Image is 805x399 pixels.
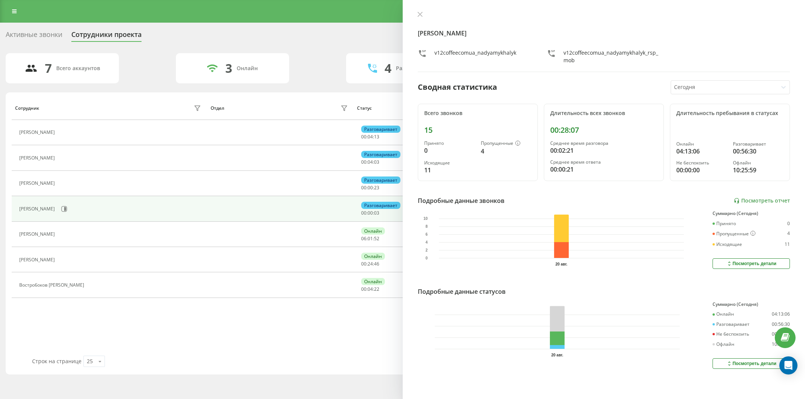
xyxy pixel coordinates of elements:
[423,216,428,221] text: 10
[424,166,475,175] div: 11
[361,253,385,260] div: Онлайн
[368,184,373,191] span: 00
[785,242,790,247] div: 11
[424,110,531,117] div: Всего звонков
[87,358,93,365] div: 25
[237,65,258,72] div: Онлайн
[15,106,39,111] div: Сотрудник
[211,106,224,111] div: Отдел
[733,147,783,156] div: 00:56:30
[713,331,749,337] div: Не беспокоить
[550,110,657,117] div: Длительность всех звонков
[734,198,790,204] a: Посмотреть отчет
[361,176,400,184] div: Разговаривает
[713,258,790,269] button: Посмотреть детали
[357,106,372,111] div: Статус
[368,159,373,165] span: 04
[434,49,516,64] div: v12coffeecomua_nadyamykhalyk
[385,61,391,75] div: 4
[772,331,790,337] div: 00:00:00
[418,196,505,205] div: Подробные данные звонков
[555,262,567,266] text: 20 авг.
[425,256,428,260] text: 0
[361,126,400,133] div: Разговаривает
[425,224,428,229] text: 8
[361,134,366,140] span: 00
[772,322,790,327] div: 00:56:30
[6,31,62,42] div: Активные звонки
[676,147,727,156] div: 04:13:06
[361,151,400,158] div: Разговаривает
[733,141,783,147] div: Разговаривает
[361,160,379,165] div: : :
[424,160,475,166] div: Исходящие
[361,227,385,235] div: Онлайн
[361,210,366,216] span: 00
[424,126,531,135] div: 15
[787,231,790,237] div: 4
[368,235,373,242] span: 01
[550,141,657,146] div: Среднее время разговора
[779,356,797,374] div: Open Intercom Messenger
[713,211,790,216] div: Суммарно (Сегодня)
[374,159,379,165] span: 03
[361,278,385,285] div: Онлайн
[368,210,373,216] span: 00
[551,353,563,357] text: 20 авг.
[19,232,57,237] div: [PERSON_NAME]
[676,160,727,166] div: Не беспокоить
[374,235,379,242] span: 52
[733,160,783,166] div: Офлайн
[726,361,776,367] div: Посмотреть детали
[418,29,790,38] h4: [PERSON_NAME]
[713,342,734,347] div: Офлайн
[550,160,657,165] div: Среднее время ответа
[361,287,379,292] div: : :
[361,235,366,242] span: 06
[19,155,57,161] div: [PERSON_NAME]
[424,141,475,146] div: Принято
[19,130,57,135] div: [PERSON_NAME]
[713,312,734,317] div: Онлайн
[361,210,379,216] div: : :
[550,165,657,174] div: 00:00:21
[787,221,790,226] div: 0
[772,342,790,347] div: 10:25:59
[713,358,790,369] button: Посмотреть детали
[361,261,366,267] span: 00
[726,261,776,267] div: Посмотреть детали
[481,147,531,156] div: 4
[361,134,379,140] div: : :
[368,134,373,140] span: 04
[425,232,428,236] text: 6
[424,146,475,155] div: 0
[713,231,756,237] div: Пропущенные
[361,261,379,267] div: : :
[368,261,373,267] span: 24
[550,126,657,135] div: 00:28:07
[676,166,727,175] div: 00:00:00
[713,302,790,307] div: Суммарно (Сегодня)
[56,65,100,72] div: Всего аккаунтов
[71,31,142,42] div: Сотрудники проекта
[713,242,742,247] div: Исходящие
[361,286,366,292] span: 00
[425,240,428,244] text: 4
[361,236,379,241] div: : :
[418,287,506,296] div: Подробные данные статусов
[361,185,379,190] div: : :
[19,257,57,262] div: [PERSON_NAME]
[713,221,736,226] div: Принято
[733,166,783,175] div: 10:25:59
[45,61,52,75] div: 7
[19,282,86,288] div: Востробоков [PERSON_NAME]
[425,248,428,252] text: 2
[374,261,379,267] span: 46
[361,184,366,191] span: 00
[361,202,400,209] div: Разговаривает
[19,181,57,186] div: [PERSON_NAME]
[676,141,727,147] div: Онлайн
[368,286,373,292] span: 04
[676,110,783,117] div: Длительность пребывания в статусах
[19,206,57,212] div: [PERSON_NAME]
